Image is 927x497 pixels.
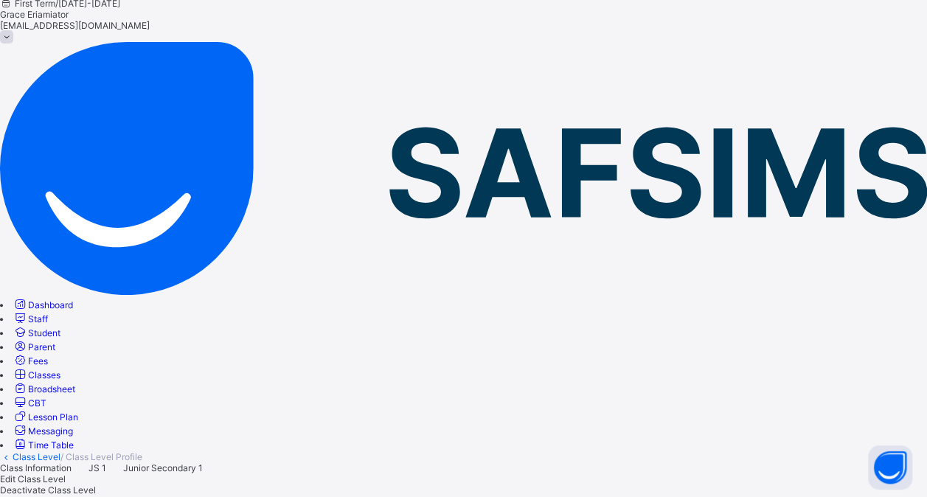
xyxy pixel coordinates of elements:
span: Classes [28,369,60,380]
a: Staff [13,313,48,324]
span: Time Table [28,439,74,451]
span: Messaging [28,425,73,437]
a: Time Table [13,439,74,451]
a: Fees [13,355,48,366]
a: Broadsheet [13,383,75,395]
a: Dashboard [13,299,73,310]
a: Lesson Plan [13,411,78,423]
span: Fees [28,355,48,366]
span: Parent [28,341,55,352]
span: JS 1 [88,462,106,473]
span: / Class Level Profile [60,451,142,462]
span: Lesson Plan [28,411,78,423]
button: Open asap [868,445,912,490]
span: CBT [28,397,46,409]
a: Student [13,327,60,338]
span: Staff [28,313,48,324]
span: Junior Secondary 1 [121,462,203,473]
span: Student [28,327,60,338]
span: Broadsheet [28,383,75,395]
a: Parent [13,341,55,352]
a: Messaging [13,425,73,437]
a: CBT [13,397,46,409]
span: Dashboard [28,299,73,310]
a: Classes [13,369,60,380]
a: Class Level [13,451,60,462]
